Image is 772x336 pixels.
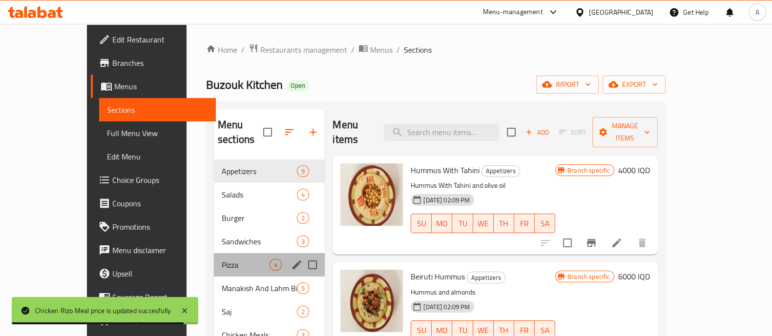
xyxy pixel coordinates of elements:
div: Pizza4edit [214,253,325,277]
span: FR [518,217,531,231]
span: Hummus With Tahini [411,163,480,178]
a: Coupons [91,192,216,215]
a: Full Menu View [99,121,216,145]
h2: Menu sections [218,118,263,147]
span: Select all sections [257,122,278,142]
div: Manakish And Lahm Bi Ajin5 [214,277,325,300]
a: Edit Menu [99,145,216,168]
div: Appetizers [222,165,297,177]
span: Coverage Report [112,291,208,303]
li: / [351,44,355,56]
a: Menus [358,43,393,56]
span: Branch specific [563,166,614,175]
div: Appetizers9 [214,159,325,183]
span: Sandwiches [222,236,297,247]
span: Add [524,127,550,138]
div: Appetizers [467,272,505,283]
button: SA [535,214,555,233]
span: Choice Groups [112,174,208,186]
span: A [755,7,759,18]
span: TU [456,217,469,231]
img: Hummus With Tahini [340,163,403,226]
span: Restaurants management [260,44,347,56]
button: delete [630,231,654,255]
span: [DATE] 02:09 PM [419,302,474,312]
span: Saj [222,306,297,317]
h6: 6000 IQD [618,270,650,283]
span: Salads [222,189,297,200]
div: items [270,259,282,271]
a: Edit menu item [611,237,623,249]
div: Burger2 [214,206,325,230]
button: export [603,76,666,94]
span: Upsell [112,268,208,279]
a: Branches [91,51,216,75]
div: items [297,212,309,224]
nav: breadcrumb [206,43,666,56]
a: Promotions [91,215,216,238]
span: Edit Restaurant [112,34,208,45]
div: items [297,189,309,200]
button: TU [452,214,473,233]
span: Appetizers [467,272,505,283]
img: Beiruti Hummus [340,270,403,332]
span: 3 [297,237,309,246]
span: Select to update [557,233,578,253]
span: Manage items [600,120,650,144]
span: SU [415,217,428,231]
h6: 4000 IQD [618,163,650,177]
span: Open [287,81,309,90]
input: search [384,124,499,141]
a: Menus [91,75,216,98]
span: Select section [501,122,522,142]
span: Menu disclaimer [112,244,208,256]
button: edit [290,257,304,272]
span: Add item [522,125,553,140]
a: Home [206,44,237,56]
div: items [297,306,309,317]
p: Hummus With Tahini and olive oil [411,179,555,192]
a: Coverage Report [91,285,216,309]
div: Menu-management [483,6,543,18]
button: Manage items [592,117,658,147]
span: Promotions [112,221,208,233]
span: Beiruti Hummus [411,269,465,284]
div: Burger [222,212,297,224]
button: FR [514,214,535,233]
span: Grocery Checklist [112,315,208,326]
span: TH [498,217,510,231]
div: items [297,165,309,177]
a: Menu disclaimer [91,238,216,262]
span: MO [436,217,448,231]
span: Branch specific [563,272,614,281]
span: Full Menu View [107,127,208,139]
span: Appetizers [482,165,520,177]
p: Hummus and almonds [411,286,555,298]
button: Branch-specific-item [580,231,603,255]
div: items [297,236,309,247]
span: 2 [297,307,309,316]
span: SA [539,217,551,231]
h2: Menu items [333,118,372,147]
span: Buzouk Kitchen [206,74,283,96]
span: Branches [112,57,208,69]
div: Pizza [222,259,270,271]
span: Select section first [553,125,592,140]
button: TH [494,214,514,233]
button: Add [522,125,553,140]
span: WE [477,217,490,231]
button: MO [432,214,452,233]
button: WE [473,214,494,233]
span: Sections [107,104,208,116]
span: import [544,79,591,91]
a: Restaurants management [249,43,347,56]
span: export [610,79,658,91]
div: Open [287,80,309,92]
div: Saj2 [214,300,325,323]
div: Chicken Rizo Meal price is updated succesfully [35,305,171,316]
span: Sort sections [278,120,301,144]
